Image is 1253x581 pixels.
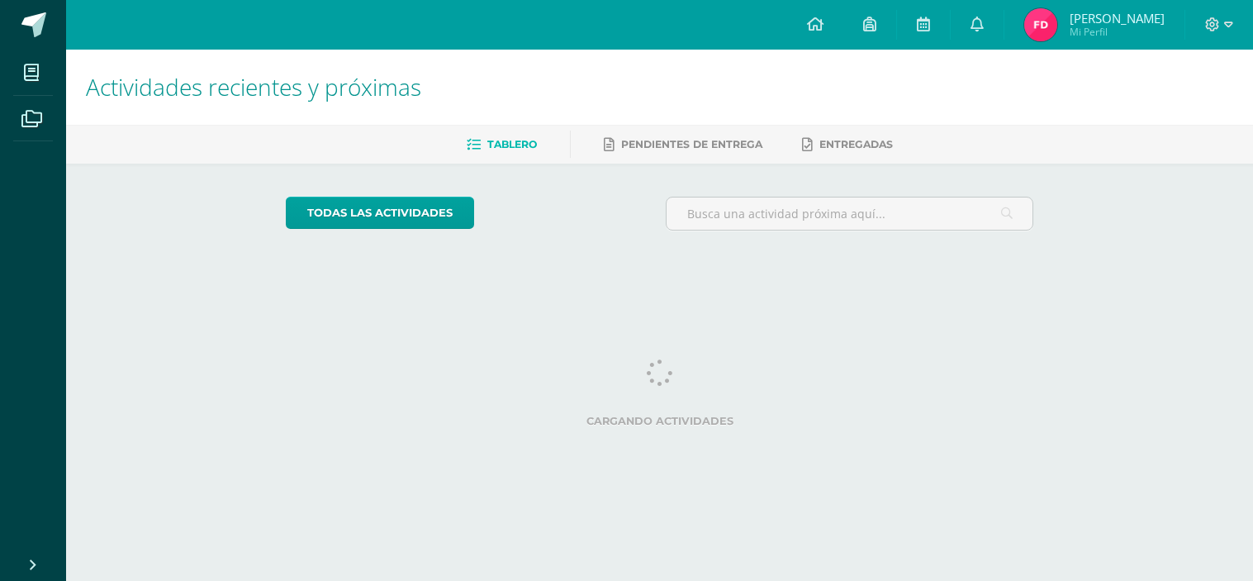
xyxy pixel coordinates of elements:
[286,415,1033,427] label: Cargando actividades
[487,138,537,150] span: Tablero
[1070,10,1165,26] span: [PERSON_NAME]
[604,131,762,158] a: Pendientes de entrega
[621,138,762,150] span: Pendientes de entrega
[667,198,1032,230] input: Busca una actividad próxima aquí...
[1070,25,1165,39] span: Mi Perfil
[467,131,537,158] a: Tablero
[86,71,421,102] span: Actividades recientes y próximas
[1024,8,1057,41] img: 827ba0692ad3f9e3e06b218015520ef4.png
[819,138,893,150] span: Entregadas
[802,131,893,158] a: Entregadas
[286,197,474,229] a: todas las Actividades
